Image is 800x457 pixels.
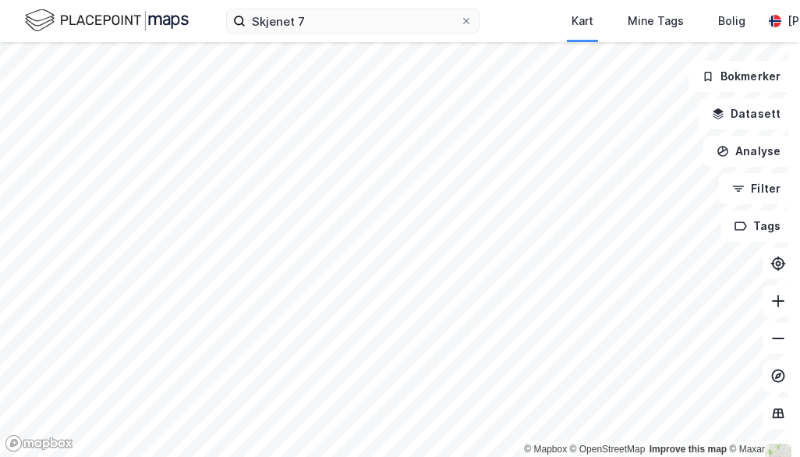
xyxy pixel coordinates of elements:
div: Bolig [718,12,745,30]
a: Improve this map [650,444,727,455]
a: OpenStreetMap [570,444,646,455]
a: Mapbox homepage [5,434,73,452]
div: Kontrollprogram for chat [722,382,800,457]
div: Mine Tags [628,12,684,30]
button: Bokmerker [688,61,794,92]
button: Datasett [699,98,794,129]
div: Kart [572,12,593,30]
button: Analyse [703,136,794,167]
img: logo.f888ab2527a4732fd821a326f86c7f29.svg [25,7,189,34]
button: Filter [719,173,794,204]
button: Tags [721,211,794,242]
iframe: Chat Widget [722,382,800,457]
input: Søk på adresse, matrikkel, gårdeiere, leietakere eller personer [246,9,460,33]
a: Mapbox [524,444,567,455]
